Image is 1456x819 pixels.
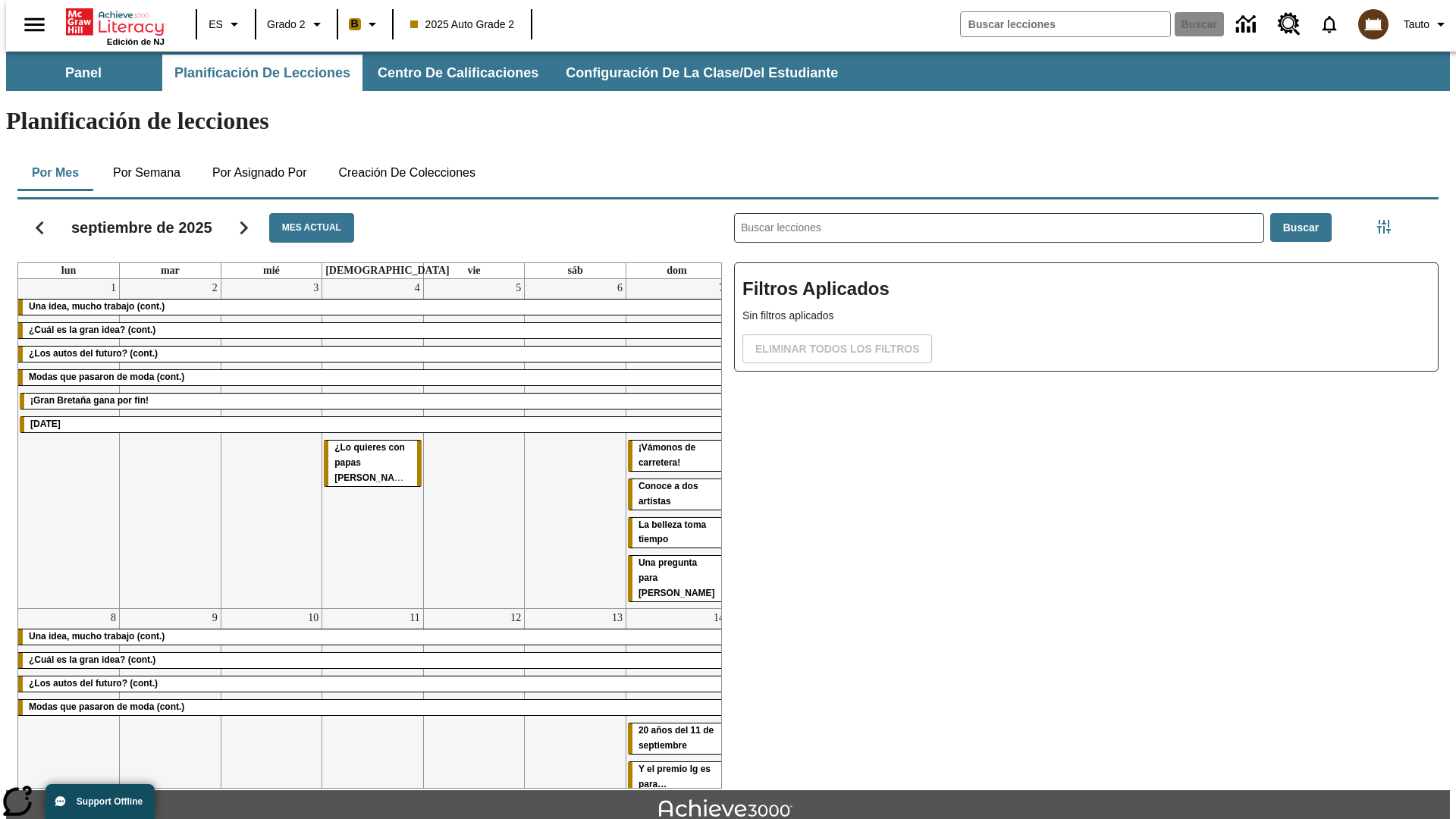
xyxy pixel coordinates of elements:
[120,609,221,800] td: 9 de septiembre de 2025
[626,279,727,609] td: 7 de septiembre de 2025
[614,279,626,297] a: 6 de septiembre de 2025
[628,479,726,510] div: Conoce a dos artistas
[628,518,726,548] div: La belleza toma tiempo
[525,279,626,609] td: 6 de septiembre de 2025
[322,263,453,278] a: jueves
[17,155,93,191] button: Por mes
[628,762,726,792] div: Y el premio Ig es para…
[554,55,850,91] button: Configuración de la clase/del estudiante
[639,442,695,468] span: ¡Vámonos de carretera!
[1369,212,1399,242] button: Menú lateral de filtros
[77,796,143,807] span: Support Offline
[412,279,423,297] a: 4 de septiembre de 2025
[410,17,515,33] span: 2025 Auto Grade 2
[12,2,57,47] button: Abrir el menú lateral
[18,609,120,800] td: 8 de septiembre de 2025
[609,609,626,627] a: 13 de septiembre de 2025
[734,262,1439,372] div: Filtros Aplicados
[351,14,359,33] span: B
[639,764,711,789] span: Y el premio Ig es para…
[961,12,1170,36] input: Buscar campo
[507,609,524,627] a: 12 de septiembre de 2025
[1227,4,1269,45] a: Centro de información
[107,37,165,46] span: Edición de NJ
[378,64,538,82] span: Centro de calificaciones
[343,11,388,38] button: Boost El color de la clase es anaranjado claro. Cambiar el color de la clase.
[5,193,722,789] div: Calendario
[30,419,61,429] span: Día del Trabajo
[423,279,525,609] td: 5 de septiembre de 2025
[29,301,165,312] span: Una idea, mucho trabajo (cont.)
[322,279,424,609] td: 4 de septiembre de 2025
[423,609,525,800] td: 12 de septiembre de 2025
[66,7,165,37] a: Portada
[221,609,322,800] td: 10 de septiembre de 2025
[716,279,727,297] a: 7 de septiembre de 2025
[1270,213,1332,243] button: Buscar
[566,64,838,82] span: Configuración de la clase/del estudiante
[29,325,155,335] span: ¿Cuál es la gran idea? (cont.)
[65,64,102,82] span: Panel
[269,213,354,243] button: Mes actual
[513,279,524,297] a: 5 de septiembre de 2025
[101,155,193,191] button: Por semana
[209,17,223,33] span: ES
[108,609,119,627] a: 8 de septiembre de 2025
[628,441,726,471] div: ¡Vámonos de carretera!
[324,441,422,486] div: ¿Lo quieres con papas fritas?
[18,279,120,609] td: 1 de septiembre de 2025
[20,394,726,409] div: ¡Gran Bretaña gana por fin!
[628,556,726,601] div: Una pregunta para Joplin
[202,11,250,38] button: Lenguaje: ES, Selecciona un idioma
[1358,9,1389,39] img: avatar image
[200,155,319,191] button: Por asignado por
[18,700,727,715] div: Modas que pasaron de moda (cont.)
[108,279,119,297] a: 1 de septiembre de 2025
[639,557,715,598] span: Una pregunta para Joplin
[29,678,158,689] span: ¿Los autos del futuro? (cont.)
[221,279,322,609] td: 3 de septiembre de 2025
[711,609,727,627] a: 14 de septiembre de 2025
[626,609,727,800] td: 14 de septiembre de 2025
[628,723,726,754] div: 20 años del 11 de septiembre
[639,725,714,751] span: 20 años del 11 de septiembre
[158,263,183,278] a: martes
[18,370,727,385] div: Modas que pasaron de moda (cont.)
[260,263,283,278] a: miércoles
[406,609,422,627] a: 11 de septiembre de 2025
[58,263,79,278] a: lunes
[1310,5,1349,44] a: Notificaciones
[267,17,306,33] span: Grado 2
[742,271,1430,308] h2: Filtros Aplicados
[1349,5,1398,44] button: Escoja un nuevo avatar
[366,55,551,91] button: Centro de calificaciones
[162,55,362,91] button: Planificación de lecciones
[66,5,165,46] div: Portada
[120,279,221,609] td: 2 de septiembre de 2025
[209,609,221,627] a: 9 de septiembre de 2025
[322,609,424,800] td: 11 de septiembre de 2025
[29,348,158,359] span: ¿Los autos del futuro? (cont.)
[6,52,1450,91] div: Subbarra de navegación
[261,11,332,38] button: Grado: Grado 2, Elige un grado
[1398,11,1456,38] button: Perfil/Configuración
[722,193,1439,789] div: Buscar
[29,372,184,382] span: Modas que pasaron de moda (cont.)
[334,442,416,483] span: ¿Lo quieres con papas fritas?
[18,629,727,645] div: Una idea, mucho trabajo (cont.)
[326,155,488,191] button: Creación de colecciones
[8,55,159,91] button: Panel
[310,279,322,297] a: 3 de septiembre de 2025
[20,417,726,432] div: Día del Trabajo
[742,308,1430,324] p: Sin filtros aplicados
[29,654,155,665] span: ¿Cuál es la gran idea? (cont.)
[45,784,155,819] button: Support Offline
[18,323,727,338] div: ¿Cuál es la gran idea? (cont.)
[71,218,212,237] h2: septiembre de 2025
[464,263,483,278] a: viernes
[1269,4,1310,45] a: Centro de recursos, Se abrirá en una pestaña nueva.
[525,609,626,800] td: 13 de septiembre de 2025
[639,481,698,507] span: Conoce a dos artistas
[18,676,727,692] div: ¿Los autos del futuro? (cont.)
[29,701,184,712] span: Modas que pasaron de moda (cont.)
